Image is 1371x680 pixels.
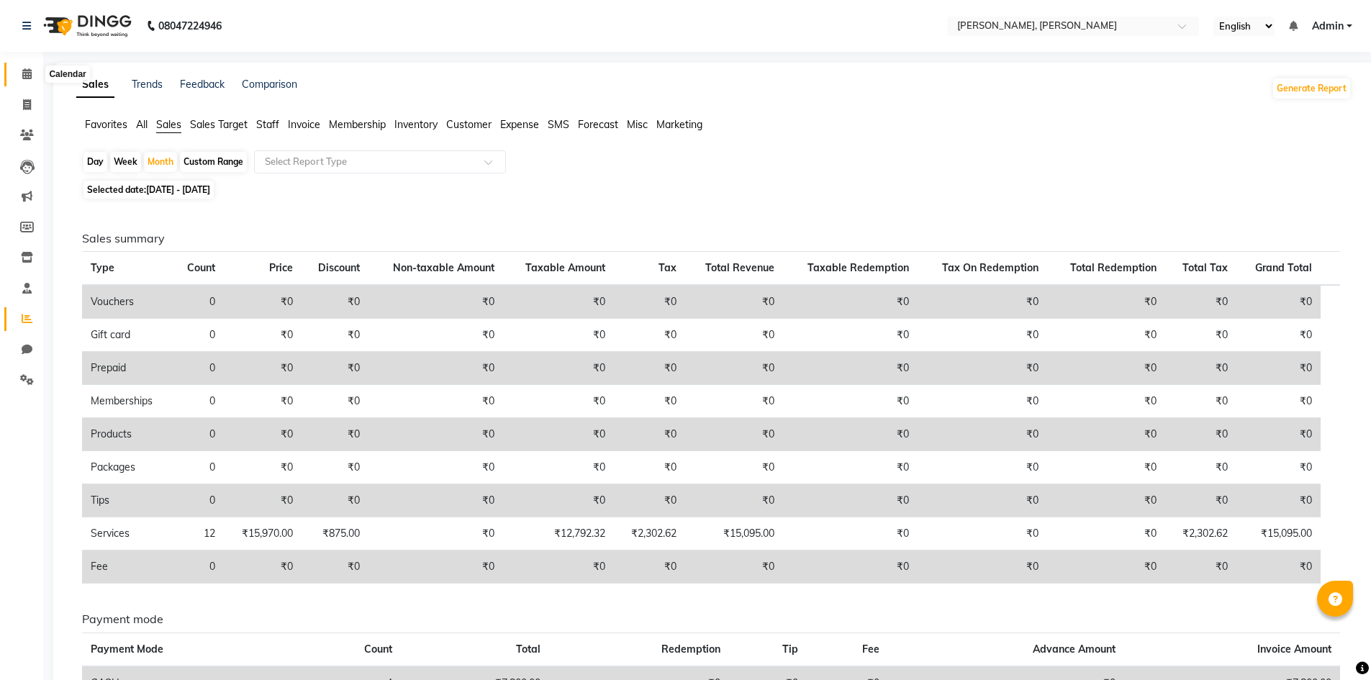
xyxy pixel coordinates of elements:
[918,418,1047,451] td: ₹0
[1255,261,1312,274] span: Grand Total
[1070,261,1157,274] span: Total Redemption
[503,484,613,517] td: ₹0
[329,118,386,131] span: Membership
[187,261,215,274] span: Count
[862,643,879,656] span: Fee
[685,451,783,484] td: ₹0
[242,78,297,91] a: Comparison
[172,550,224,584] td: 0
[783,418,918,451] td: ₹0
[82,550,172,584] td: Fee
[500,118,539,131] span: Expense
[82,451,172,484] td: Packages
[224,517,302,550] td: ₹15,970.00
[368,517,504,550] td: ₹0
[525,261,605,274] span: Taxable Amount
[180,78,225,91] a: Feedback
[503,418,613,451] td: ₹0
[614,352,685,385] td: ₹0
[394,118,438,131] span: Inventory
[614,550,685,584] td: ₹0
[132,78,163,91] a: Trends
[224,319,302,352] td: ₹0
[393,261,494,274] span: Non-taxable Amount
[302,550,368,584] td: ₹0
[783,550,918,584] td: ₹0
[1236,319,1321,352] td: ₹0
[1236,385,1321,418] td: ₹0
[368,285,504,319] td: ₹0
[1047,285,1165,319] td: ₹0
[685,517,783,550] td: ₹15,095.00
[288,118,320,131] span: Invoice
[45,65,89,83] div: Calendar
[942,261,1039,274] span: Tax On Redemption
[1257,643,1331,656] span: Invoice Amount
[783,451,918,484] td: ₹0
[1165,550,1236,584] td: ₹0
[685,319,783,352] td: ₹0
[269,261,293,274] span: Price
[656,118,702,131] span: Marketing
[918,484,1047,517] td: ₹0
[136,118,148,131] span: All
[614,484,685,517] td: ₹0
[156,118,181,131] span: Sales
[783,517,918,550] td: ₹0
[1165,352,1236,385] td: ₹0
[85,118,127,131] span: Favorites
[578,118,618,131] span: Forecast
[302,285,368,319] td: ₹0
[368,352,504,385] td: ₹0
[368,319,504,352] td: ₹0
[783,352,918,385] td: ₹0
[172,484,224,517] td: 0
[783,285,918,319] td: ₹0
[302,484,368,517] td: ₹0
[1047,451,1165,484] td: ₹0
[368,484,504,517] td: ₹0
[503,517,613,550] td: ₹12,792.32
[1236,517,1321,550] td: ₹15,095.00
[614,319,685,352] td: ₹0
[1047,385,1165,418] td: ₹0
[685,385,783,418] td: ₹0
[807,261,909,274] span: Taxable Redemption
[1236,418,1321,451] td: ₹0
[1047,484,1165,517] td: ₹0
[1165,385,1236,418] td: ₹0
[1165,319,1236,352] td: ₹0
[172,451,224,484] td: 0
[685,352,783,385] td: ₹0
[302,352,368,385] td: ₹0
[918,385,1047,418] td: ₹0
[614,418,685,451] td: ₹0
[1182,261,1228,274] span: Total Tax
[302,385,368,418] td: ₹0
[1047,517,1165,550] td: ₹0
[918,319,1047,352] td: ₹0
[705,261,774,274] span: Total Revenue
[172,352,224,385] td: 0
[503,319,613,352] td: ₹0
[82,517,172,550] td: Services
[318,261,360,274] span: Discount
[224,385,302,418] td: ₹0
[614,517,685,550] td: ₹2,302.62
[172,385,224,418] td: 0
[82,232,1340,245] h6: Sales summary
[1236,285,1321,319] td: ₹0
[302,319,368,352] td: ₹0
[224,285,302,319] td: ₹0
[918,352,1047,385] td: ₹0
[661,643,720,656] span: Redemption
[783,385,918,418] td: ₹0
[1165,484,1236,517] td: ₹0
[614,385,685,418] td: ₹0
[614,451,685,484] td: ₹0
[1312,19,1344,34] span: Admin
[302,451,368,484] td: ₹0
[302,517,368,550] td: ₹875.00
[918,550,1047,584] td: ₹0
[91,643,163,656] span: Payment Mode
